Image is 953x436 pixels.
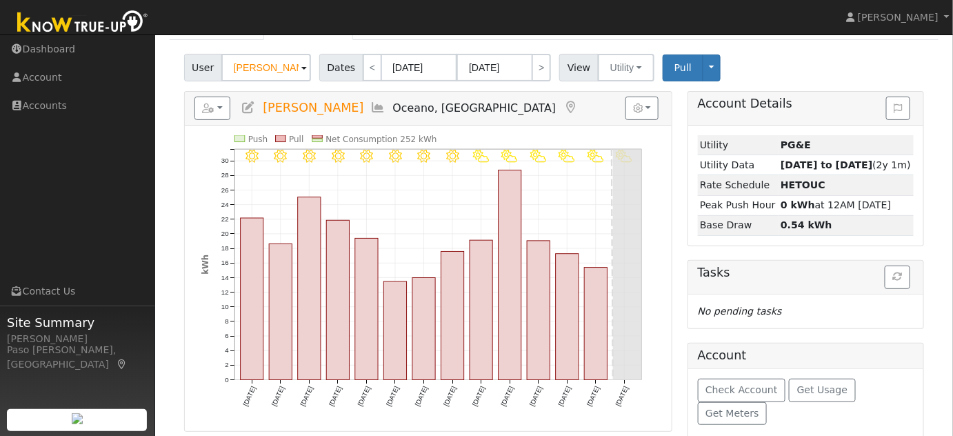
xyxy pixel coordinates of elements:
i: 9/21 - PartlyCloudy [530,150,547,163]
i: 9/22 - PartlyCloudy [559,150,576,163]
button: Issue History [886,97,910,120]
text: 0 [225,376,229,384]
i: 9/15 - MostlyClear [360,150,373,163]
h5: Account Details [698,97,914,111]
a: < [363,54,382,81]
rect: onclick="" [355,239,378,380]
i: 9/19 - PartlyCloudy [473,150,490,163]
text: 4 [225,347,229,355]
rect: onclick="" [470,241,492,381]
span: User [184,54,222,81]
span: View [559,54,599,81]
text: 28 [221,172,229,179]
text: 20 [221,230,229,238]
h5: Account [698,348,747,362]
text: [DATE] [270,386,286,408]
span: Site Summary [7,313,148,332]
a: Map [116,359,128,370]
rect: onclick="" [269,244,292,380]
text: Push [248,135,268,144]
button: Get Meters [698,402,768,426]
rect: onclick="" [585,268,608,380]
i: 9/18 - MostlyClear [446,150,459,163]
div: Paso [PERSON_NAME], [GEOGRAPHIC_DATA] [7,343,148,372]
text: [DATE] [528,386,544,408]
text: [DATE] [241,386,257,408]
td: Rate Schedule [698,175,779,195]
i: 9/12 - MostlyClear [274,150,287,163]
text: 18 [221,245,229,252]
text: [DATE] [299,386,314,408]
span: Dates [319,54,363,81]
h5: Tasks [698,266,914,280]
rect: onclick="" [384,281,407,380]
span: Check Account [705,384,778,395]
input: Select a User [221,54,311,81]
span: Get Usage [797,384,847,395]
i: 9/20 - PartlyCloudy [502,150,519,163]
i: 9/16 - MostlyClear [389,150,402,163]
rect: onclick="" [556,254,579,380]
span: [PERSON_NAME] [858,12,939,23]
rect: onclick="" [441,252,464,380]
button: Get Usage [789,379,856,402]
text: [DATE] [442,386,458,408]
button: Refresh [885,266,910,289]
text: kWh [200,255,210,275]
td: Base Draw [698,215,779,235]
span: [PERSON_NAME] [263,101,363,115]
text: [DATE] [499,386,515,408]
span: Oceano, [GEOGRAPHIC_DATA] [393,101,556,115]
rect: onclick="" [326,221,349,381]
button: Check Account [698,379,786,402]
td: Peak Push Hour [698,195,779,215]
text: 22 [221,215,229,223]
rect: onclick="" [499,170,521,380]
rect: onclick="" [298,197,321,380]
text: 24 [221,201,229,208]
text: [DATE] [614,386,630,408]
a: Edit User (37784) [241,101,256,115]
text: [DATE] [385,386,401,408]
text: [DATE] [557,386,573,408]
i: 9/14 - MostlyClear [332,150,345,163]
td: at 12AM [DATE] [779,195,914,215]
text: 8 [225,318,228,326]
img: retrieve [72,413,83,424]
strong: Q [781,179,825,190]
td: Utility Data [698,155,779,175]
text: 6 [225,333,228,340]
button: Utility [598,54,654,81]
strong: [DATE] to [DATE] [781,159,872,170]
text: 26 [221,186,229,194]
text: 16 [221,259,229,267]
text: Pull [289,135,303,144]
a: Map [563,101,578,115]
span: Get Meters [705,408,759,419]
text: 12 [221,288,229,296]
i: No pending tasks [698,306,782,317]
a: > [532,54,551,81]
span: (2y 1m) [781,159,911,170]
i: 9/17 - MostlyClear [417,150,430,163]
text: [DATE] [414,386,430,408]
div: [PERSON_NAME] [7,332,148,346]
text: 30 [221,157,229,165]
text: 2 [225,361,228,369]
i: 9/13 - MostlyClear [303,150,316,163]
i: 9/11 - MostlyClear [245,150,259,163]
text: [DATE] [585,386,601,408]
rect: onclick="" [528,241,550,380]
button: Pull [663,54,703,81]
text: 10 [221,303,229,310]
text: [DATE] [471,386,487,408]
strong: 0.54 kWh [781,219,832,230]
text: Net Consumption 252 kWh [325,135,437,144]
rect: onclick="" [241,218,263,380]
span: Pull [674,62,692,73]
text: [DATE] [356,386,372,408]
text: 14 [221,274,229,281]
img: Know True-Up [10,8,155,39]
rect: onclick="" [412,278,435,380]
text: [DATE] [328,386,343,408]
